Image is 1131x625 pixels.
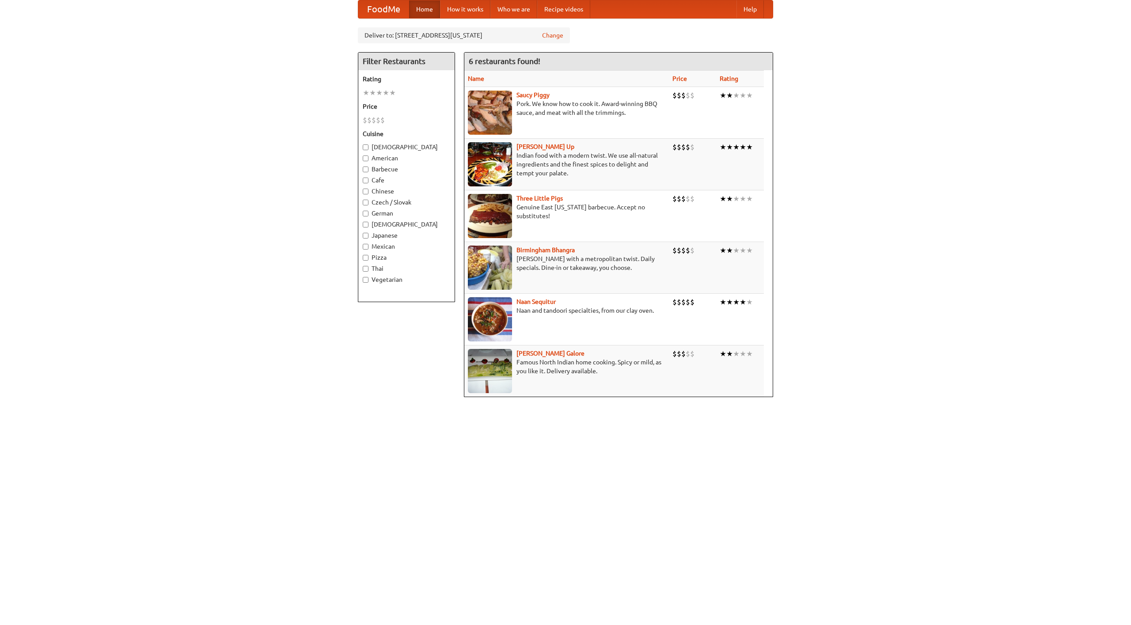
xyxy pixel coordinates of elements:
[468,254,665,272] p: [PERSON_NAME] with a metropolitan twist. Daily specials. Dine-in or takeaway, you choose.
[740,297,746,307] li: ★
[681,142,686,152] li: $
[672,297,677,307] li: $
[468,91,512,135] img: saucy.jpg
[440,0,490,18] a: How it works
[720,142,726,152] li: ★
[363,129,450,138] h5: Cuisine
[677,194,681,204] li: $
[469,57,540,65] ng-pluralize: 6 restaurants found!
[468,75,484,82] a: Name
[746,194,753,204] li: ★
[686,349,690,359] li: $
[677,246,681,255] li: $
[690,91,695,100] li: $
[358,27,570,43] div: Deliver to: [STREET_ADDRESS][US_STATE]
[516,143,574,150] a: [PERSON_NAME] Up
[358,0,409,18] a: FoodMe
[726,349,733,359] li: ★
[740,349,746,359] li: ★
[690,246,695,255] li: $
[363,242,450,251] label: Mexican
[733,297,740,307] li: ★
[363,220,450,229] label: [DEMOGRAPHIC_DATA]
[686,246,690,255] li: $
[686,91,690,100] li: $
[686,194,690,204] li: $
[363,165,450,174] label: Barbecue
[363,143,450,152] label: [DEMOGRAPHIC_DATA]
[516,91,550,98] a: Saucy Piggy
[726,91,733,100] li: ★
[363,244,368,250] input: Mexican
[363,266,368,272] input: Thai
[720,297,726,307] li: ★
[363,144,368,150] input: [DEMOGRAPHIC_DATA]
[720,75,738,82] a: Rating
[681,349,686,359] li: $
[363,75,450,83] h5: Rating
[358,53,455,70] h4: Filter Restaurants
[468,349,512,393] img: currygalore.jpg
[389,88,396,98] li: ★
[363,154,450,163] label: American
[686,297,690,307] li: $
[733,91,740,100] li: ★
[746,91,753,100] li: ★
[681,246,686,255] li: $
[468,99,665,117] p: Pork. We know how to cook it. Award-winning BBQ sauce, and meat with all the trimmings.
[363,102,450,111] h5: Price
[363,176,450,185] label: Cafe
[677,142,681,152] li: $
[740,246,746,255] li: ★
[726,194,733,204] li: ★
[383,88,389,98] li: ★
[733,142,740,152] li: ★
[363,255,368,261] input: Pizza
[686,142,690,152] li: $
[746,297,753,307] li: ★
[726,246,733,255] li: ★
[733,194,740,204] li: ★
[690,297,695,307] li: $
[468,194,512,238] img: littlepigs.jpg
[369,88,376,98] li: ★
[542,31,563,40] a: Change
[681,194,686,204] li: $
[468,358,665,375] p: Famous North Indian home cooking. Spicy or mild, as you like it. Delivery available.
[363,231,450,240] label: Japanese
[740,91,746,100] li: ★
[490,0,537,18] a: Who we are
[733,246,740,255] li: ★
[372,115,376,125] li: $
[363,275,450,284] label: Vegetarian
[468,151,665,178] p: Indian food with a modern twist. We use all-natural ingredients and the finest spices to delight ...
[516,298,556,305] b: Naan Sequitur
[363,253,450,262] label: Pizza
[720,91,726,100] li: ★
[746,142,753,152] li: ★
[363,178,368,183] input: Cafe
[690,194,695,204] li: $
[363,233,368,239] input: Japanese
[672,246,677,255] li: $
[720,194,726,204] li: ★
[537,0,590,18] a: Recipe videos
[726,142,733,152] li: ★
[516,350,584,357] b: [PERSON_NAME] Galore
[516,246,575,254] a: Birmingham Bhangra
[516,195,563,202] a: Three Little Pigs
[363,277,368,283] input: Vegetarian
[363,189,368,194] input: Chinese
[677,349,681,359] li: $
[409,0,440,18] a: Home
[363,88,369,98] li: ★
[363,155,368,161] input: American
[363,187,450,196] label: Chinese
[376,88,383,98] li: ★
[677,91,681,100] li: $
[746,246,753,255] li: ★
[726,297,733,307] li: ★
